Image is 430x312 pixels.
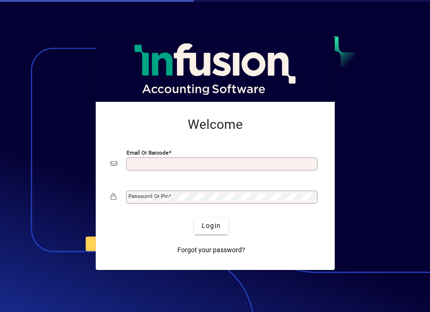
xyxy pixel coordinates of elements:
button: Login [194,218,228,234]
a: Forgot your password? [174,242,249,259]
mat-label: Password or Pin [128,193,169,199]
span: Forgot your password? [177,245,245,255]
h2: Welcome [111,117,320,133]
span: Login [202,221,221,231]
mat-label: Email or Barcode [127,149,169,156]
